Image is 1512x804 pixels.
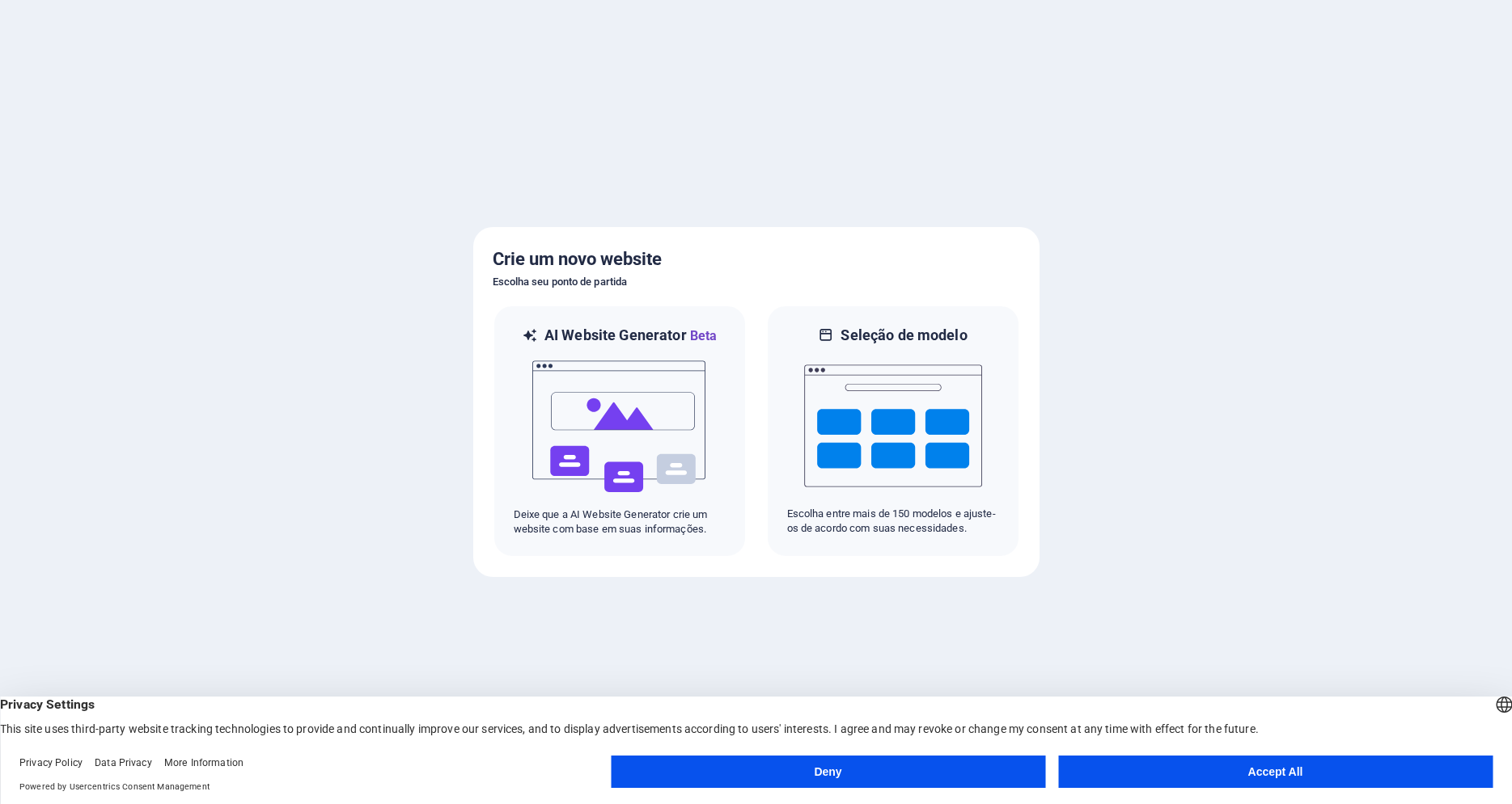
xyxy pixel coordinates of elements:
[687,328,718,343] span: Beta
[514,507,726,537] p: Deixe que a AI Website Generator crie um website com base em suas informações.
[841,326,967,345] h6: Seleção de modelo
[544,326,717,346] h6: AI Website Generator
[493,272,1020,292] h6: Escolha seu ponto de partida
[531,346,709,507] img: ai
[787,507,999,536] p: Escolha entre mais de 150 modelos e ajuste-os de acordo com suas necessidades.
[766,305,1020,558] div: Seleção de modeloEscolha entre mais de 150 modelos e ajuste-os de acordo com suas necessidades.
[493,305,747,558] div: AI Website GeneratorBetaaiDeixe que a AI Website Generator crie um website com base em suas infor...
[493,246,1020,272] h5: Crie um novo website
